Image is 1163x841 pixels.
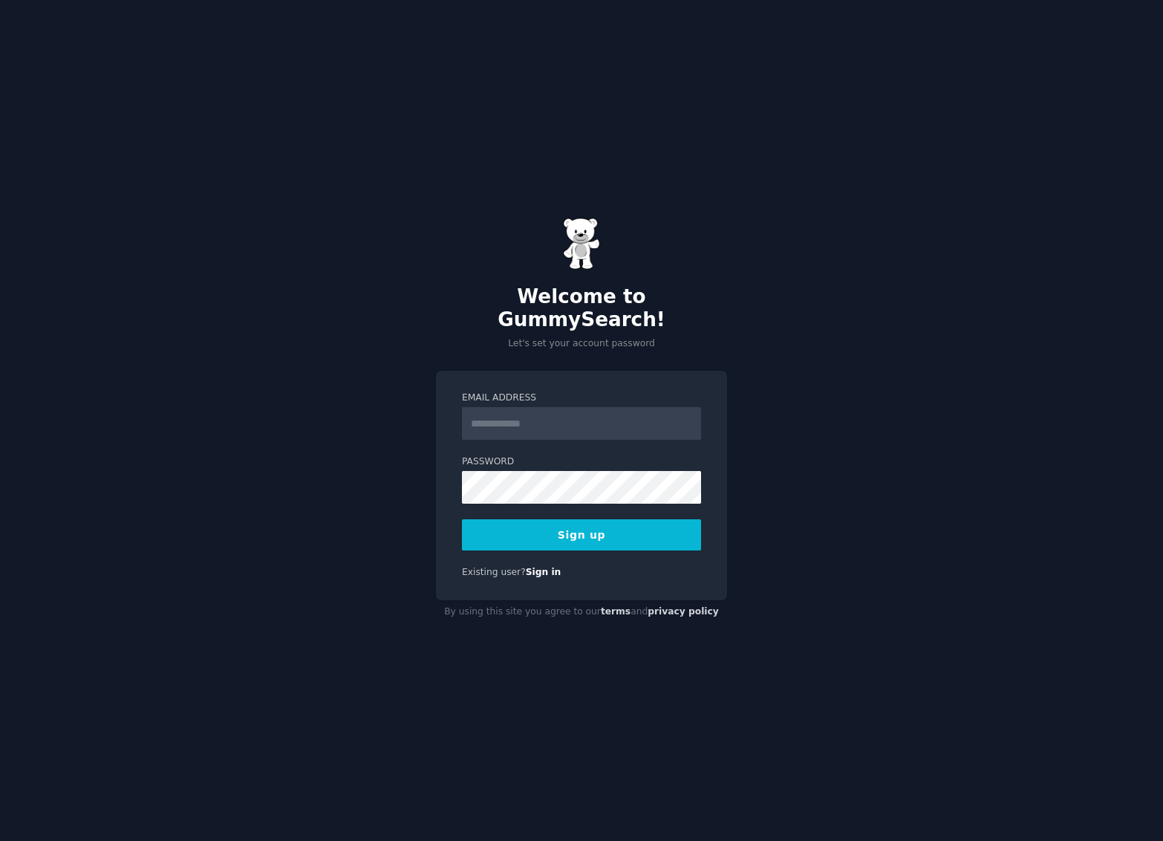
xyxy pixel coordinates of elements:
label: Email Address [462,392,701,405]
div: By using this site you agree to our and [436,600,727,624]
h2: Welcome to GummySearch! [436,285,727,332]
a: terms [601,606,631,617]
img: Gummy Bear [563,218,600,270]
button: Sign up [462,519,701,551]
a: privacy policy [648,606,719,617]
span: Existing user? [462,567,526,577]
a: Sign in [526,567,561,577]
label: Password [462,455,701,469]
p: Let's set your account password [436,337,727,351]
